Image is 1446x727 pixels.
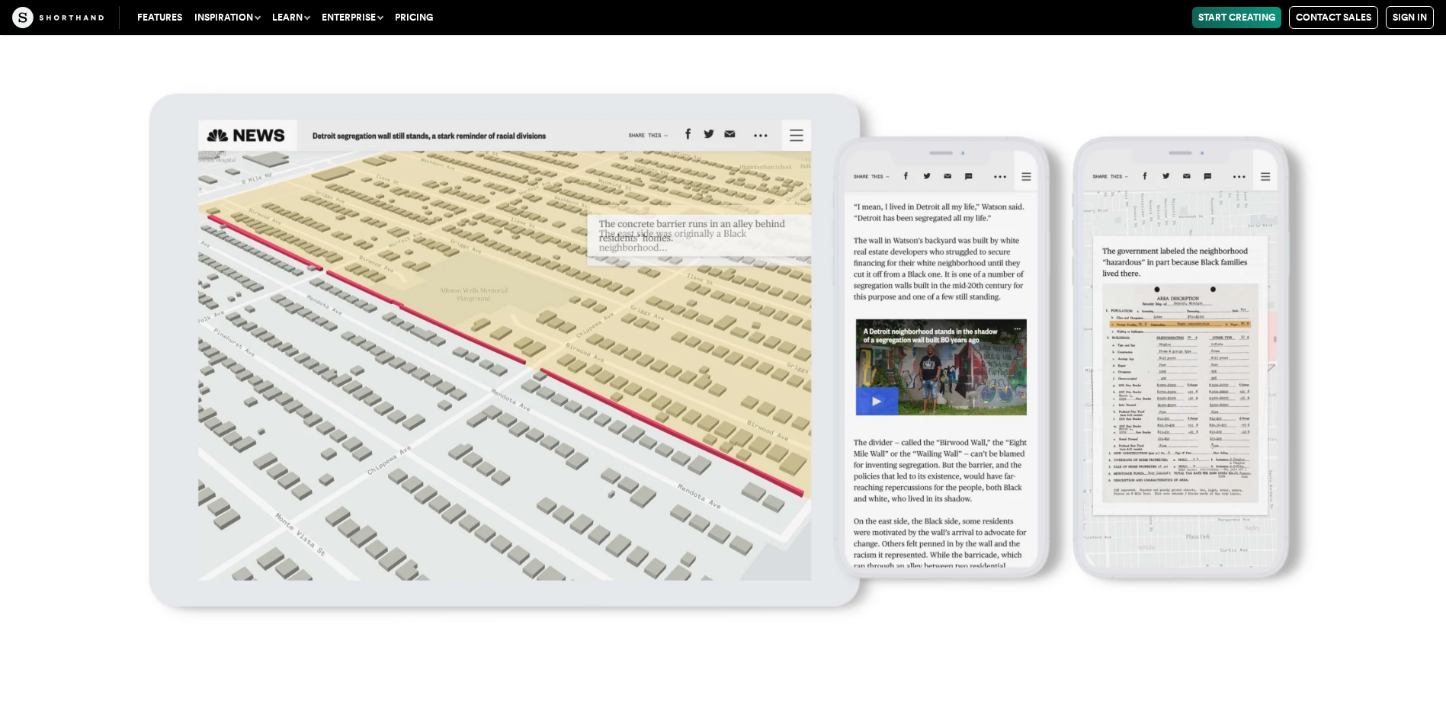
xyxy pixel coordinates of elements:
button: Inspiration [188,7,266,28]
img: The Craft [12,7,104,28]
button: Enterprise [316,7,389,28]
a: Contact Sales [1289,6,1378,29]
a: Start Creating [1192,7,1281,28]
button: Learn [266,7,316,28]
a: Sign in [1386,6,1434,29]
a: Features [131,7,188,28]
a: Pricing [389,7,439,28]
